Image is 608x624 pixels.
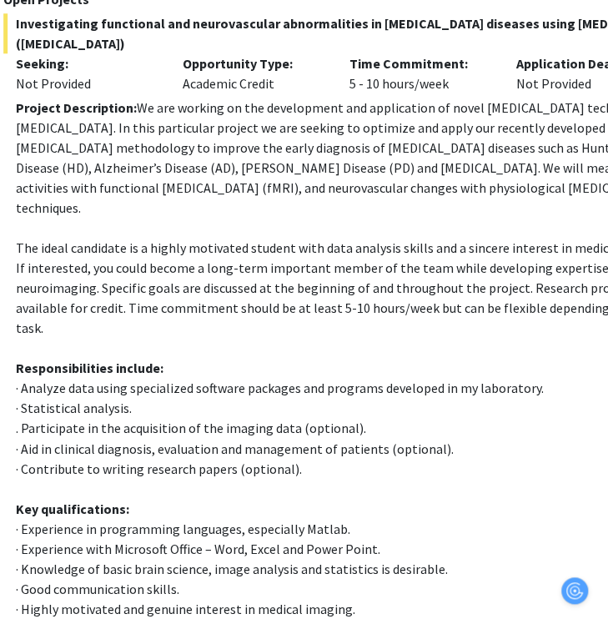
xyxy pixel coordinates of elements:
div: Not Provided [16,73,158,93]
strong: Project Description: [16,99,137,116]
strong: Responsibilities include: [16,360,163,376]
iframe: Chat [13,549,71,611]
div: Academic Credit [170,53,337,93]
p: Opportunity Type: [183,53,324,73]
p: Seeking: [16,53,158,73]
strong: Key qualifications: [16,500,129,516]
div: 5 - 10 hours/week [337,53,504,93]
p: Time Commitment: [349,53,491,73]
